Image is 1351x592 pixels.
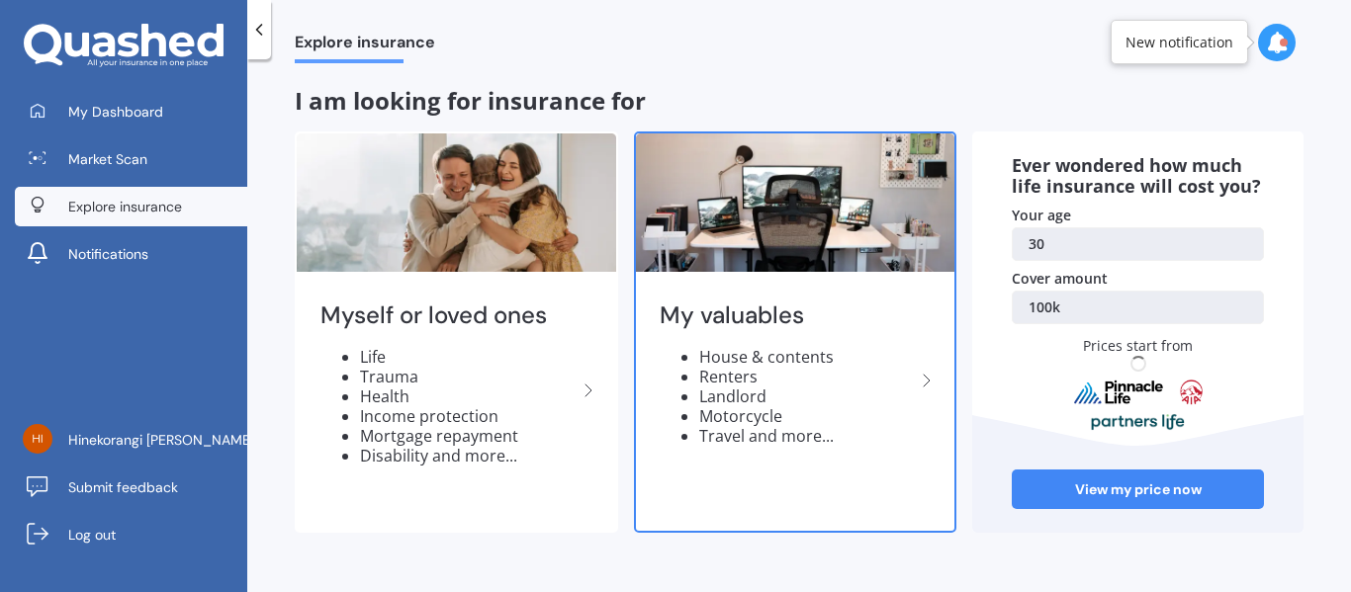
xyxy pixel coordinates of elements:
[699,347,916,367] li: House & contents
[297,133,616,272] img: Myself or loved ones
[660,300,916,331] h2: My valuables
[360,406,577,426] li: Income protection
[1012,206,1264,225] div: Your age
[68,244,148,264] span: Notifications
[15,139,247,179] a: Market Scan
[68,525,116,545] span: Log out
[1180,380,1204,405] img: aia
[636,133,955,272] img: My valuables
[1126,33,1233,52] div: New notification
[1012,155,1264,198] div: Ever wondered how much life insurance will cost you?
[15,515,247,554] a: Log out
[15,467,247,507] a: Submit feedback
[699,367,916,386] li: Renters
[1012,227,1264,261] a: 30
[1012,269,1264,289] div: Cover amount
[320,300,577,331] h2: Myself or loved ones
[15,234,247,274] a: Notifications
[68,477,178,497] span: Submit feedback
[699,406,916,426] li: Motorcycle
[15,92,247,131] a: My Dashboard
[699,426,916,446] li: Travel and more...
[68,430,254,450] span: Hinekorangi [PERSON_NAME]
[23,424,52,454] img: 88d474e984721e506dbc130b1e244a1e
[1012,336,1264,415] div: Prices start from
[68,149,147,169] span: Market Scan
[15,187,247,226] a: Explore insurance
[68,102,163,122] span: My Dashboard
[1012,291,1264,324] a: 100k
[360,367,577,386] li: Trauma
[295,84,646,117] span: I am looking for insurance for
[360,386,577,406] li: Health
[68,197,182,216] span: Explore insurance
[295,33,435,59] span: Explore insurance
[699,386,916,406] li: Landlord
[1091,413,1186,431] img: partnersLife
[15,420,247,460] a: Hinekorangi [PERSON_NAME]
[1073,380,1164,405] img: pinnacle
[360,347,577,367] li: Life
[1012,469,1264,509] a: View my price now
[360,446,577,465] li: Disability and more...
[360,426,577,446] li: Mortgage repayment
